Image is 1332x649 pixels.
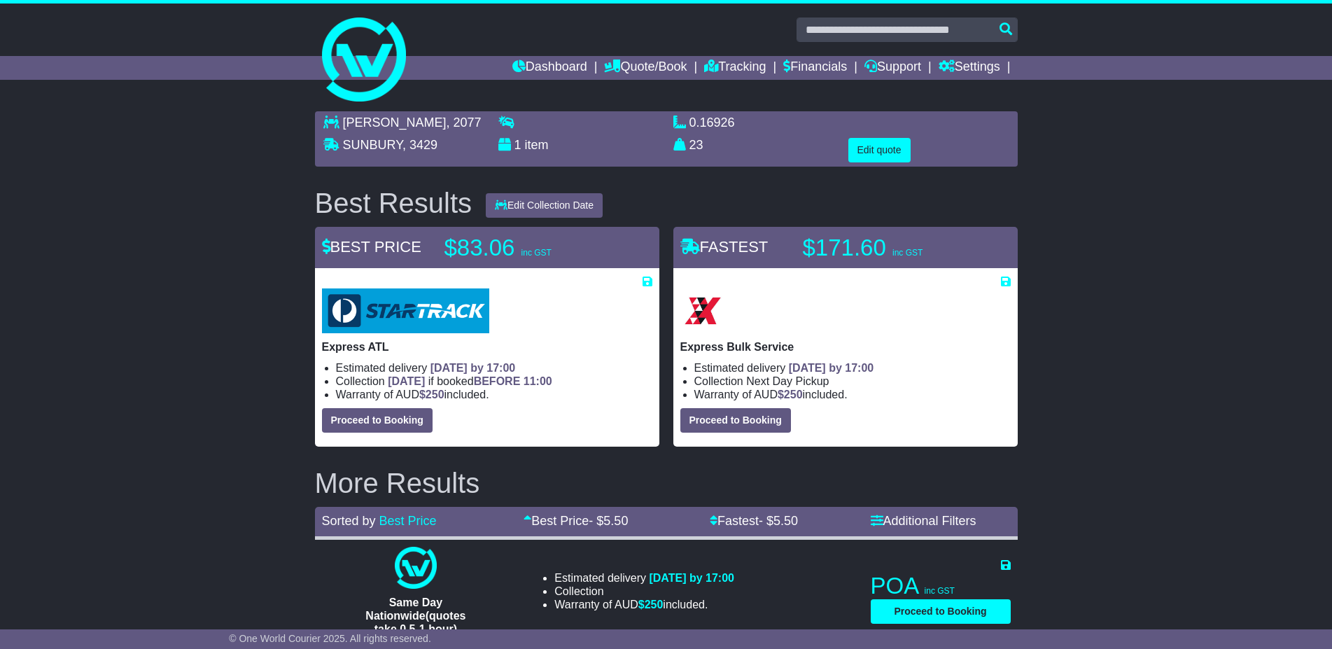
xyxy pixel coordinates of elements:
[554,571,734,585] li: Estimated delivery
[778,389,803,400] span: $
[512,56,587,80] a: Dashboard
[680,340,1011,354] p: Express Bulk Service
[322,340,652,354] p: Express ATL
[554,585,734,598] li: Collection
[848,138,911,162] button: Edit quote
[322,238,421,256] span: BEST PRICE
[315,468,1018,498] h2: More Results
[524,375,552,387] span: 11:00
[343,116,447,130] span: [PERSON_NAME]
[710,514,798,528] a: Fastest- $5.50
[486,193,603,218] button: Edit Collection Date
[514,138,521,152] span: 1
[773,514,798,528] span: 5.50
[871,572,1011,600] p: POA
[336,388,652,401] li: Warranty of AUD included.
[388,375,552,387] span: if booked
[430,362,516,374] span: [DATE] by 17:00
[336,375,652,388] li: Collection
[322,514,376,528] span: Sorted by
[746,375,829,387] span: Next Day Pickup
[524,514,628,528] a: Best Price- $5.50
[589,514,628,528] span: - $
[365,596,465,635] span: Same Day Nationwide(quotes take 0.5-1 hour)
[336,361,652,375] li: Estimated delivery
[784,389,803,400] span: 250
[426,389,444,400] span: 250
[694,361,1011,375] li: Estimated delivery
[680,288,725,333] img: Border Express: Express Bulk Service
[554,598,734,611] li: Warranty of AUD included.
[308,188,479,218] div: Best Results
[925,586,955,596] span: inc GST
[694,375,1011,388] li: Collection
[229,633,431,644] span: © One World Courier 2025. All rights reserved.
[322,288,489,333] img: StarTrack: Express ATL
[704,56,766,80] a: Tracking
[759,514,798,528] span: - $
[864,56,921,80] a: Support
[395,547,437,589] img: One World Courier: Same Day Nationwide(quotes take 0.5-1 hour)
[419,389,444,400] span: $
[638,599,664,610] span: $
[474,375,521,387] span: BEFORE
[892,248,923,258] span: inc GST
[680,238,769,256] span: FASTEST
[525,138,549,152] span: item
[322,408,433,433] button: Proceed to Booking
[694,388,1011,401] li: Warranty of AUD included.
[871,514,976,528] a: Additional Filters
[789,362,874,374] span: [DATE] by 17:00
[521,248,552,258] span: inc GST
[603,514,628,528] span: 5.50
[447,116,482,130] span: , 2077
[649,572,734,584] span: [DATE] by 17:00
[783,56,847,80] a: Financials
[680,408,791,433] button: Proceed to Booking
[871,599,1011,624] button: Proceed to Booking
[379,514,437,528] a: Best Price
[604,56,687,80] a: Quote/Book
[444,234,619,262] p: $83.06
[689,116,735,130] span: 0.16926
[803,234,978,262] p: $171.60
[388,375,425,387] span: [DATE]
[343,138,402,152] span: SUNBURY
[689,138,703,152] span: 23
[402,138,437,152] span: , 3429
[645,599,664,610] span: 250
[939,56,1000,80] a: Settings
